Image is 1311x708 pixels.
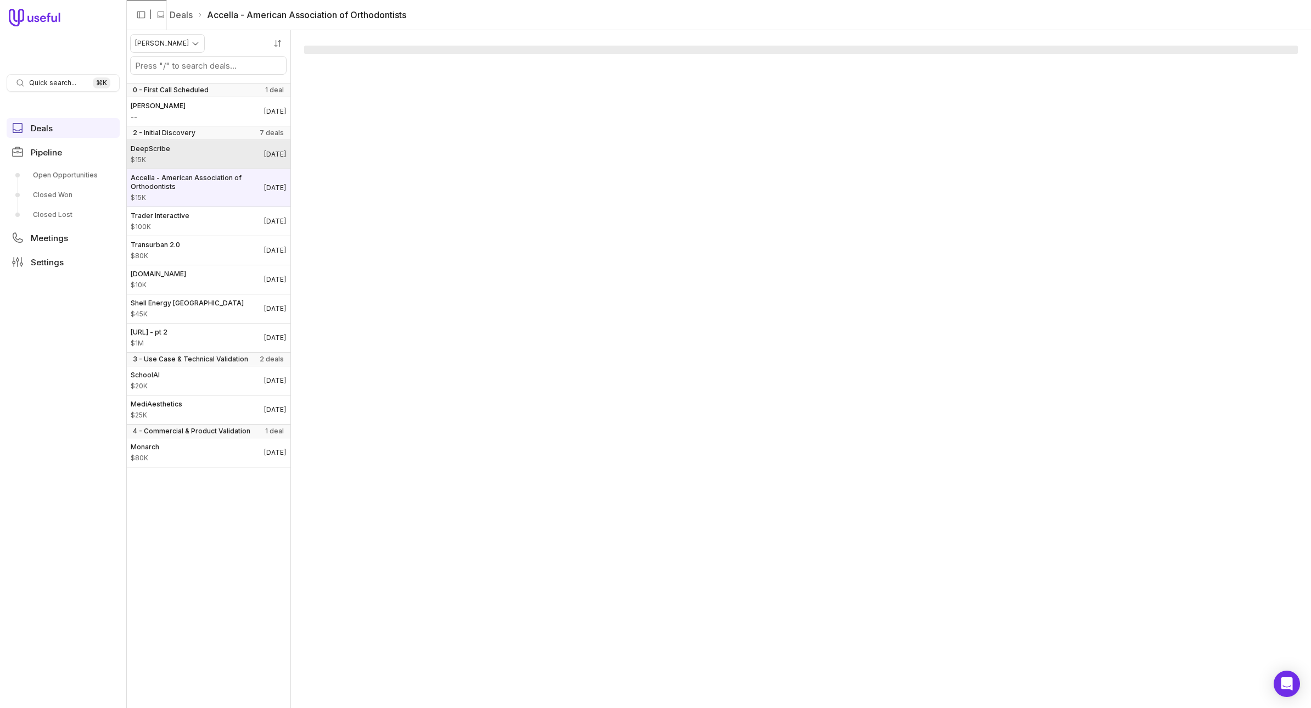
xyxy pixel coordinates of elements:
span: Amount [131,310,244,319]
span: 7 deals [260,129,284,137]
a: Deals [7,118,120,138]
span: Transurban 2.0 [131,241,180,249]
a: Open Opportunities [7,166,120,184]
li: Accella - American Association of Orthodontists [197,8,406,21]
span: Accella - American Association of Orthodontists [131,174,264,191]
a: Pipeline [7,142,120,162]
a: [DOMAIN_NAME]$10K[DATE] [126,265,290,294]
time: Deal Close Date [264,376,286,385]
span: Amount [131,155,170,164]
time: Deal Close Date [264,150,286,159]
input: Search deals by name [131,57,286,74]
span: Amount [131,339,167,348]
a: Accella - American Association of Orthodontists$15K[DATE] [126,169,290,207]
span: [DOMAIN_NAME] [131,270,186,278]
span: Amount [131,411,182,420]
a: MediAesthetics$25K[DATE] [126,395,290,424]
span: Amount [131,193,264,202]
a: Settings [7,252,120,272]
time: Deal Close Date [264,275,286,284]
span: Deals [31,124,53,132]
time: Deal Close Date [264,405,286,414]
span: 4 - Commercial & Product Validation [133,427,250,436]
a: [PERSON_NAME]--[DATE] [126,97,290,126]
span: Amount [131,222,189,231]
a: Monarch$80K[DATE] [126,438,290,467]
time: Deal Close Date [264,217,286,226]
span: | [149,8,152,21]
span: 1 deal [265,86,284,94]
a: [URL] - pt 2$1M[DATE] [126,324,290,352]
a: Shell Energy [GEOGRAPHIC_DATA]$45K[DATE] [126,294,290,323]
div: Open Intercom Messenger [1274,671,1300,697]
span: SchoolAI [131,371,160,380]
a: Transurban 2.0$80K[DATE] [126,236,290,265]
span: 0 - First Call Scheduled [133,86,209,94]
a: Meetings [7,228,120,248]
a: SchoolAI$20K[DATE] [126,366,290,395]
span: [PERSON_NAME] [131,102,186,110]
time: Deal Close Date [264,448,286,457]
span: 3 - Use Case & Technical Validation [133,355,248,364]
a: Trader Interactive$100K[DATE] [126,207,290,236]
span: Amount [131,281,186,289]
time: Deal Close Date [264,304,286,313]
span: Quick search... [29,79,76,87]
a: Deals [170,8,193,21]
time: Deal Close Date [264,333,286,342]
span: 1 deal [265,427,284,436]
a: DeepScribe$15K[DATE] [126,140,290,169]
span: Amount [131,454,159,462]
span: Shell Energy [GEOGRAPHIC_DATA] [131,299,244,308]
span: Amount [131,382,160,391]
span: DeepScribe [131,144,170,153]
span: ‌ [304,46,1298,54]
span: 2 - Initial Discovery [133,129,195,137]
span: Settings [31,258,64,266]
span: MediAesthetics [131,400,182,409]
button: Collapse sidebar [133,7,149,23]
time: Deal Close Date [264,246,286,255]
span: Pipeline [31,148,62,157]
div: Pipeline submenu [7,166,120,224]
a: Closed Lost [7,206,120,224]
span: Amount [131,113,186,121]
span: Amount [131,252,180,260]
time: Deal Close Date [264,107,286,116]
span: 2 deals [260,355,284,364]
span: [URL] - pt 2 [131,328,167,337]
button: Sort by [270,35,286,52]
a: Closed Won [7,186,120,204]
span: Meetings [31,234,68,242]
span: Monarch [131,443,159,451]
nav: Deals [126,30,291,708]
kbd: ⌘ K [93,77,110,88]
time: Deal Close Date [264,183,286,192]
span: Trader Interactive [131,211,189,220]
